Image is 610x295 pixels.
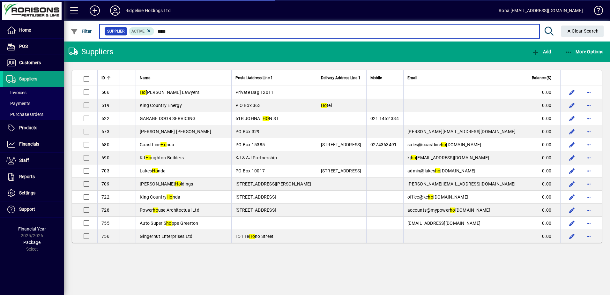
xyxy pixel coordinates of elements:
[3,120,64,136] a: Products
[101,90,109,95] span: 506
[584,140,594,150] button: More options
[125,5,171,16] div: Ridgeline Holdings Ltd
[69,26,93,37] button: Filter
[19,190,35,195] span: Settings
[235,194,276,200] span: [STREET_ADDRESS]
[407,168,476,173] span: admin@lakes [DOMAIN_NAME]
[370,74,382,81] span: Mobile
[140,194,180,200] span: King Country nda
[18,226,46,231] span: Financial Year
[321,168,361,173] span: [STREET_ADDRESS]
[532,74,551,81] span: Balance ($)
[249,234,255,239] em: Ho
[435,168,441,173] em: ho
[407,155,489,160] span: kj [EMAIL_ADDRESS][DOMAIN_NAME]
[3,201,64,217] a: Support
[411,155,416,160] em: ho
[140,208,199,213] span: Power use Architectual Ltd
[235,90,273,95] span: Private Bag 12011
[101,74,105,81] span: ID
[19,60,41,65] span: Customers
[263,116,269,121] em: HO
[140,116,196,121] span: GARAGE DOOR SERVICING
[522,138,560,151] td: 0.00
[140,90,146,95] em: Ho
[522,86,560,99] td: 0.00
[6,101,30,106] span: Payments
[85,5,105,16] button: Add
[3,22,64,38] a: Home
[321,103,332,108] span: tel
[561,26,604,37] button: Clear
[530,46,553,57] button: Add
[3,87,64,98] a: Invoices
[522,204,560,217] td: 0.00
[101,116,109,121] span: 622
[567,100,577,110] button: Edit
[153,208,158,213] em: ho
[140,74,150,81] span: Name
[526,74,557,81] div: Balance ($)
[584,87,594,97] button: More options
[407,74,417,81] span: Email
[584,100,594,110] button: More options
[23,240,41,245] span: Package
[101,221,109,226] span: 755
[140,234,192,239] span: Gingernut Enterprises Ltd
[101,142,109,147] span: 680
[101,129,109,134] span: 673
[567,87,577,97] button: Edit
[584,113,594,124] button: More options
[101,208,109,213] span: 728
[140,155,184,160] span: KJ ughton Builders
[567,166,577,176] button: Edit
[566,28,599,34] span: Clear Search
[584,218,594,228] button: More options
[140,181,193,186] span: [PERSON_NAME] ldings
[105,5,125,16] button: Profile
[428,194,433,200] em: ho
[3,169,64,185] a: Reports
[131,29,145,34] span: Active
[522,164,560,178] td: 0.00
[101,194,109,200] span: 722
[407,142,481,147] span: sales@coastline [DOMAIN_NAME]
[407,181,516,186] span: [PERSON_NAME][EMAIL_ADDRESS][DOMAIN_NAME]
[101,155,109,160] span: 690
[567,192,577,202] button: Edit
[235,103,261,108] span: P O Box 363
[584,192,594,202] button: More options
[522,217,560,230] td: 0.00
[107,28,124,34] span: Supplier
[321,142,361,147] span: [STREET_ADDRESS]
[166,221,172,226] em: ho
[522,230,560,243] td: 0.00
[584,166,594,176] button: More options
[567,153,577,163] button: Edit
[3,136,64,152] a: Financials
[522,99,560,112] td: 0.00
[167,194,173,200] em: Ho
[140,221,198,226] span: Auto Super S ppe Greerton
[3,39,64,55] a: POS
[522,191,560,204] td: 0.00
[567,140,577,150] button: Edit
[584,205,594,215] button: More options
[567,218,577,228] button: Edit
[3,98,64,109] a: Payments
[584,231,594,241] button: More options
[175,181,181,186] em: Ho
[3,185,64,201] a: Settings
[140,142,175,147] span: CoastLine nda
[140,168,166,173] span: Lakes nda
[584,179,594,189] button: More options
[407,221,480,226] span: [EMAIL_ADDRESS][DOMAIN_NAME]
[584,153,594,163] button: More options
[407,194,468,200] span: office@kc [DOMAIN_NAME]
[145,155,152,160] em: Ho
[522,112,560,125] td: 0.00
[19,44,28,49] span: POS
[563,46,605,57] button: More Options
[19,174,35,179] span: Reports
[450,208,455,213] em: ho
